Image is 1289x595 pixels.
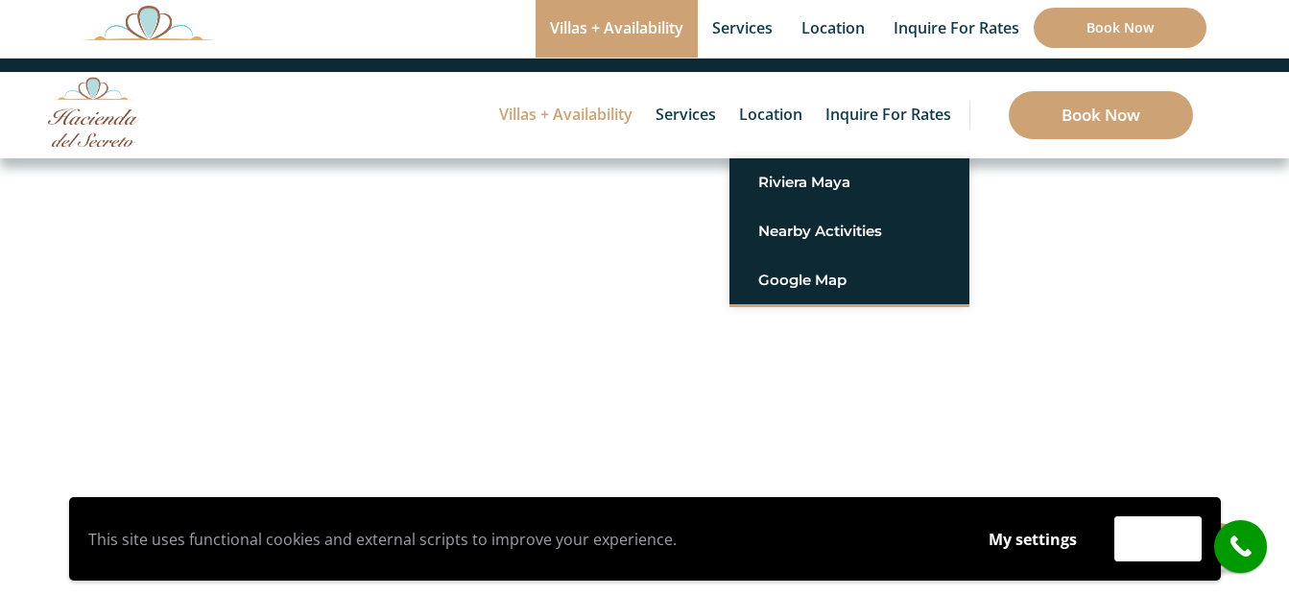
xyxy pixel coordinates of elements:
[84,5,214,40] img: Awesome Logo
[1034,8,1206,48] a: Book Now
[729,72,812,158] a: Location
[970,517,1095,561] button: My settings
[646,72,726,158] a: Services
[489,72,642,158] a: Villas + Availability
[816,72,961,158] a: Inquire for Rates
[48,77,139,147] img: Awesome Logo
[758,165,941,200] a: Riviera Maya
[1214,520,1267,573] a: call
[1219,525,1262,568] i: call
[1009,91,1193,139] a: Book Now
[758,214,941,249] a: Nearby Activities
[88,525,951,554] p: This site uses functional cookies and external scripts to improve your experience.
[1114,516,1202,561] button: Accept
